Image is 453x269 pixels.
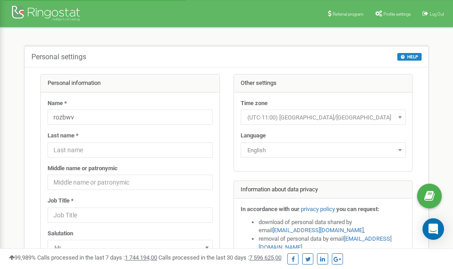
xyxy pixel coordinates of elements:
li: download of personal data shared by email , [259,218,406,235]
input: Name [48,110,213,125]
span: Calls processed in the last 7 days : [37,254,157,261]
span: (UTC-11:00) Pacific/Midway [244,111,403,124]
label: Salutation [48,229,73,238]
div: Open Intercom Messenger [422,218,444,240]
a: [EMAIL_ADDRESS][DOMAIN_NAME] [273,227,364,234]
span: English [241,142,406,158]
label: Language [241,132,266,140]
strong: you can request: [336,206,379,212]
label: Time zone [241,99,268,108]
div: Information about data privacy [234,181,413,199]
span: (UTC-11:00) Pacific/Midway [241,110,406,125]
span: English [244,144,403,157]
label: Job Title * [48,197,74,205]
input: Job Title [48,207,213,223]
input: Middle name or patronymic [48,175,213,190]
label: Middle name or patronymic [48,164,118,173]
div: Personal information [41,75,220,93]
span: Mr. [51,242,210,254]
label: Last name * [48,132,79,140]
span: Mr. [48,240,213,255]
span: Referral program [333,12,364,17]
span: 99,989% [9,254,36,261]
h5: Personal settings [31,53,86,61]
span: Profile settings [383,12,411,17]
a: privacy policy [301,206,335,212]
u: 1 744 194,00 [125,254,157,261]
div: Other settings [234,75,413,93]
span: Calls processed in the last 30 days : [158,254,281,261]
label: Name * [48,99,67,108]
u: 7 596 625,00 [249,254,281,261]
strong: In accordance with our [241,206,299,212]
span: Log Out [430,12,444,17]
input: Last name [48,142,213,158]
li: removal of personal data by email , [259,235,406,251]
button: HELP [397,53,422,61]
